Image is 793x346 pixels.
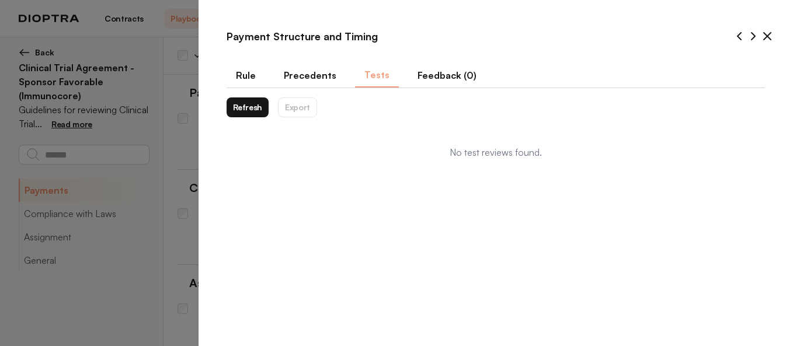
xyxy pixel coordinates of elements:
button: Precedents [274,63,346,88]
h3: Payment Structure and Timing [217,19,387,54]
button: Feedback (0) [408,63,486,88]
button: Rule [227,63,265,88]
button: Refresh [227,97,269,117]
button: Tests [355,63,399,88]
div: No test reviews found. [227,127,766,178]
